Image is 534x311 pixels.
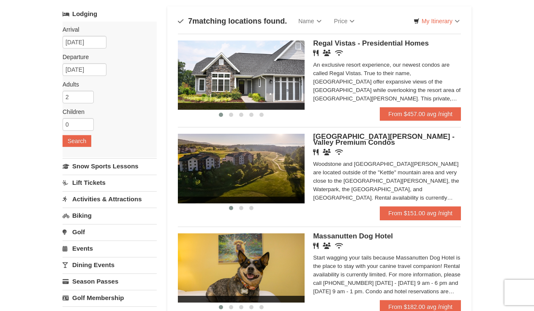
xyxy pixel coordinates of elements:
[63,108,150,116] label: Children
[63,53,150,61] label: Departure
[63,135,91,147] button: Search
[335,50,343,56] i: Wireless Internet (free)
[63,175,157,190] a: Lift Tickets
[63,290,157,306] a: Golf Membership
[313,160,461,202] div: Woodstone and [GEOGRAPHIC_DATA][PERSON_NAME] are located outside of the "Kettle" mountain area an...
[335,149,343,155] i: Wireless Internet (free)
[63,208,157,223] a: Biking
[408,15,465,27] a: My Itinerary
[63,273,157,289] a: Season Passes
[335,243,343,249] i: Wireless Internet (free)
[313,133,455,146] span: [GEOGRAPHIC_DATA][PERSON_NAME] - Valley Premium Condos
[63,158,157,174] a: Snow Sports Lessons
[313,243,319,249] i: Restaurant
[63,224,157,240] a: Golf
[323,149,331,155] i: Banquet Facilities
[313,232,393,240] span: Massanutten Dog Hotel
[63,6,157,22] a: Lodging
[188,17,192,25] span: 7
[380,206,461,220] a: From $151.00 avg /night
[323,50,331,56] i: Banquet Facilities
[63,80,150,89] label: Adults
[63,257,157,273] a: Dining Events
[292,13,327,30] a: Name
[63,191,157,207] a: Activities & Attractions
[313,61,461,103] div: An exclusive resort experience, our newest condos are called Regal Vistas. True to their name, [G...
[313,39,429,47] span: Regal Vistas - Presidential Homes
[313,149,319,155] i: Restaurant
[63,25,150,34] label: Arrival
[323,243,331,249] i: Banquet Facilities
[328,13,361,30] a: Price
[313,50,319,56] i: Restaurant
[178,17,287,25] h4: matching locations found.
[63,241,157,256] a: Events
[380,107,461,121] a: From $457.00 avg /night
[313,254,461,296] div: Start wagging your tails because Massanutten Dog Hotel is the place to stay with your canine trav...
